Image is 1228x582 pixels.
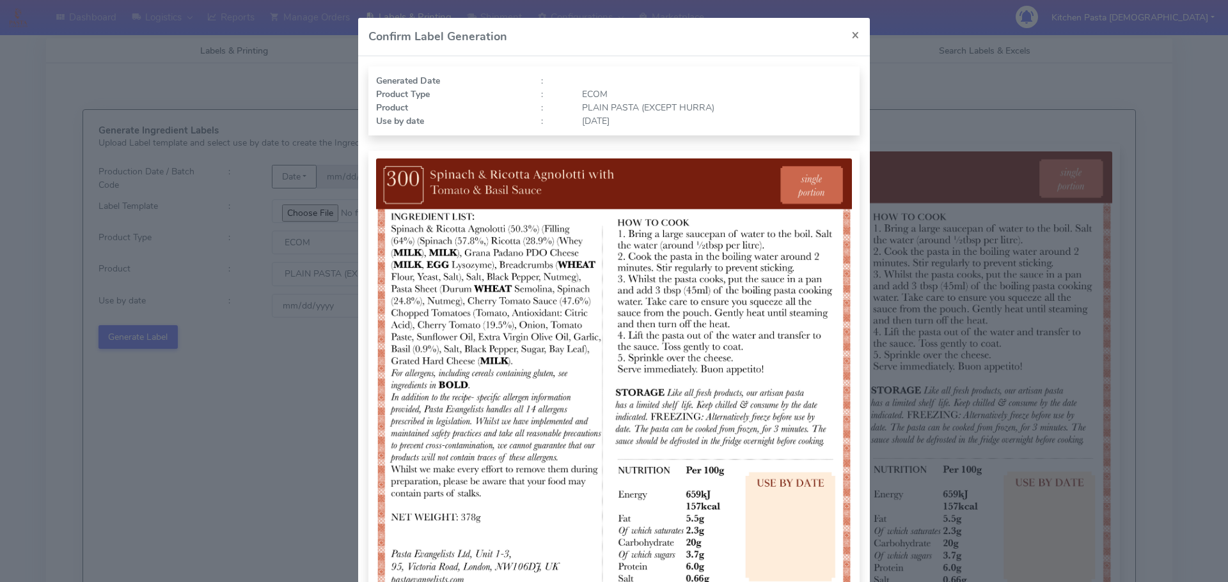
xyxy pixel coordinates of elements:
[572,101,862,114] div: PLAIN PASTA (EXCEPT HURRA)
[376,88,430,100] strong: Product Type
[376,115,424,127] strong: Use by date
[572,88,862,101] div: ECOM
[368,28,507,45] h4: Confirm Label Generation
[851,26,860,43] span: ×
[376,102,408,114] strong: Product
[531,101,572,114] div: :
[376,75,440,87] strong: Generated Date
[841,18,870,52] button: Close
[531,88,572,101] div: :
[572,114,862,128] div: [DATE]
[531,74,572,88] div: :
[531,114,572,128] div: :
